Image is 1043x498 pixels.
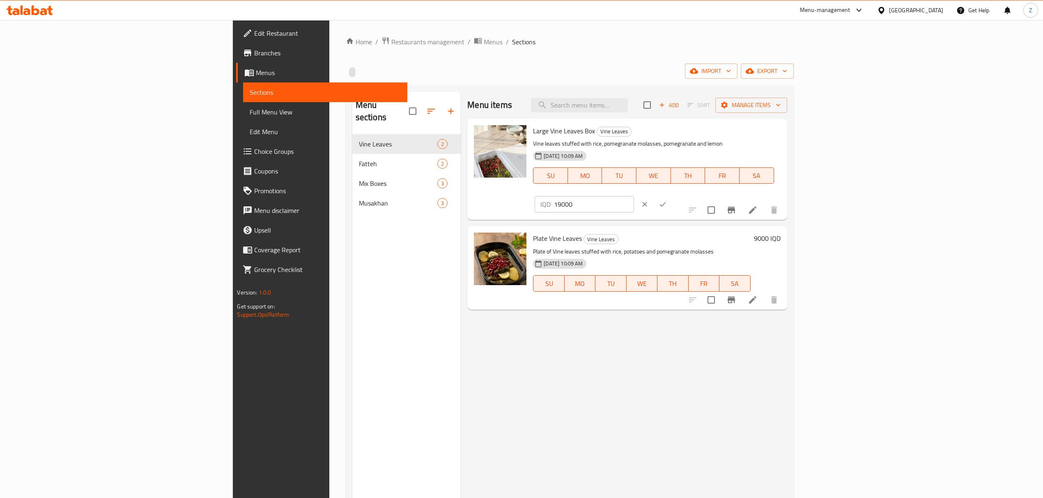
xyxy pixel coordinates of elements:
span: Z [1029,6,1032,15]
span: Full Menu View [250,107,400,117]
span: Select section [639,96,656,114]
span: Musakhan [359,198,438,208]
span: Version: [237,287,257,298]
div: Mix Boxes3 [352,174,461,193]
span: Add item [656,99,682,112]
div: items [437,139,448,149]
a: Coupons [236,161,407,181]
h2: Menu items [467,99,512,111]
button: delete [764,290,784,310]
span: Sort sections [421,101,441,121]
nav: breadcrumb [346,37,794,47]
h6: 9000 IQD [754,233,781,244]
button: FR [689,275,719,292]
span: Large Vine Leaves Box [533,125,595,137]
span: Menus [484,37,503,47]
button: TU [602,167,636,184]
img: Plate Vine Leaves [474,233,526,285]
span: Coupons [254,166,400,176]
span: Edit Restaurant [254,28,400,38]
button: SA [740,167,774,184]
nav: Menu sections [352,131,461,216]
span: SA [723,278,747,290]
span: import [692,66,731,76]
span: Coverage Report [254,245,400,255]
a: Promotions [236,181,407,201]
li: / [468,37,471,47]
button: import [685,64,737,79]
a: Full Menu View [243,102,407,122]
button: Branch-specific-item [721,200,741,220]
div: Mix Boxes [359,178,438,188]
div: items [437,159,448,169]
a: Restaurants management [381,37,464,47]
span: Vine Leaves [584,235,618,244]
span: Edit Menu [250,127,400,137]
span: 2 [438,160,447,168]
a: Upsell [236,220,407,240]
p: Plate of Vine leaves stuffed with rice, potatoes and pomegranate molasses [533,247,750,257]
a: Edit Menu [243,122,407,142]
div: Musakhan3 [352,193,461,213]
a: Support.OpsPlatform [237,309,289,320]
span: [DATE] 10:09 AM [540,260,586,267]
span: Manage items [722,100,781,110]
button: TU [595,275,626,292]
span: TU [599,278,623,290]
button: SA [719,275,750,292]
span: TU [605,170,633,182]
div: Fatteh2 [352,154,461,174]
img: Large Vine Leaves Box [474,125,526,178]
li: / [506,37,509,47]
span: export [747,66,787,76]
button: FR [705,167,740,184]
a: Branches [236,43,407,63]
span: FR [708,170,736,182]
span: Select all sections [404,103,421,120]
span: Branches [254,48,400,58]
div: items [437,198,448,208]
span: Vine Leaves [597,127,631,136]
span: MO [571,170,599,182]
button: MO [565,275,595,292]
input: Please enter price [554,196,634,212]
span: Sections [512,37,535,47]
span: SU [537,170,565,182]
span: Sections [250,87,400,97]
button: Manage items [715,98,787,113]
span: WE [630,278,654,290]
span: Vine Leaves [359,139,438,149]
div: Fatteh [359,159,438,169]
span: Plate Vine Leaves [533,232,582,244]
button: clear [636,195,654,213]
button: SU [533,275,564,292]
button: WE [636,167,671,184]
a: Edit menu item [748,295,758,305]
span: Menu disclaimer [254,206,400,215]
a: Menus [474,37,503,47]
span: Grocery Checklist [254,265,400,274]
button: WE [627,275,657,292]
span: Upsell [254,225,400,235]
p: IQD [540,199,551,209]
span: FR [692,278,716,290]
button: Add section [441,101,461,121]
span: [DATE] 10:09 AM [540,152,586,160]
button: Branch-specific-item [721,290,741,310]
div: Vine Leaves2 [352,134,461,154]
a: Grocery Checklist [236,260,407,279]
span: SA [743,170,771,182]
a: Choice Groups [236,142,407,161]
span: Choice Groups [254,146,400,156]
button: TH [671,167,705,184]
button: ok [654,195,672,213]
span: Restaurants management [391,37,464,47]
a: Coverage Report [236,240,407,260]
button: Add [656,99,682,112]
span: TH [674,170,702,182]
span: Select to update [703,291,720,308]
span: Promotions [254,186,400,196]
button: delete [764,200,784,220]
